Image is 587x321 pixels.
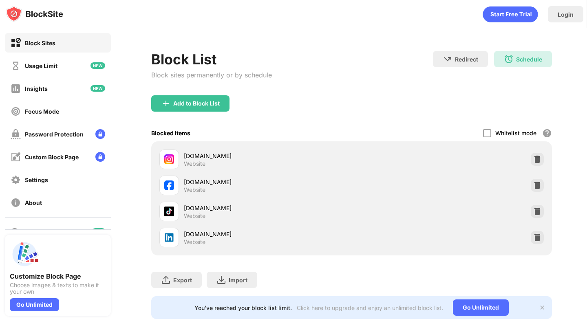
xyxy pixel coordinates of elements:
div: animation [483,6,538,22]
img: favicons [164,154,174,164]
img: favicons [164,207,174,216]
img: insights-off.svg [11,84,21,94]
img: new-icon.svg [90,62,105,69]
div: Insights [25,85,48,92]
div: Block sites permanently or by schedule [151,71,272,79]
div: Blocking [24,229,47,236]
div: Block Sites [25,40,55,46]
img: about-off.svg [11,198,21,208]
img: password-protection-off.svg [11,129,21,139]
img: focus-off.svg [11,106,21,117]
div: Block List [151,51,272,68]
div: Website [184,212,205,220]
img: x-button.svg [539,304,545,311]
div: Add to Block List [173,100,220,107]
div: Focus Mode [25,108,59,115]
div: Go Unlimited [453,299,509,316]
img: time-usage-off.svg [11,61,21,71]
div: About [25,199,42,206]
div: [DOMAIN_NAME] [184,204,351,212]
img: blocking-icon.svg [10,227,20,237]
div: [DOMAIN_NAME] [184,230,351,238]
img: lock-menu.svg [95,129,105,139]
div: Schedule [516,56,542,63]
div: Custom Block Page [25,154,79,160]
img: push-custom-page.svg [10,240,39,269]
div: You’ve reached your block list limit. [194,304,292,311]
div: Website [184,238,205,246]
div: Login [558,11,574,18]
div: Click here to upgrade and enjoy an unlimited block list. [297,304,443,311]
div: [DOMAIN_NAME] [184,152,351,160]
img: customize-block-page-off.svg [11,152,21,162]
img: new-icon.svg [90,85,105,92]
div: Website [184,160,205,167]
div: Go Unlimited [10,298,59,311]
div: Customize Block Page [10,272,106,280]
div: Redirect [455,56,478,63]
div: Blocked Items [151,130,190,136]
img: block-on.svg [11,38,21,48]
div: Usage Limit [25,62,57,69]
div: Whitelist mode [495,130,536,136]
img: settings-off.svg [11,175,21,185]
img: logo-blocksite.svg [6,6,63,22]
div: Import [229,277,247,284]
div: Password Protection [25,131,84,138]
img: favicons [164,180,174,190]
div: Choose images & texts to make it your own [10,282,106,295]
img: lock-menu.svg [95,152,105,162]
img: favicons [164,233,174,242]
div: Website [184,186,205,193]
div: [DOMAIN_NAME] [184,178,351,186]
div: Settings [25,176,48,183]
div: Export [173,277,192,284]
